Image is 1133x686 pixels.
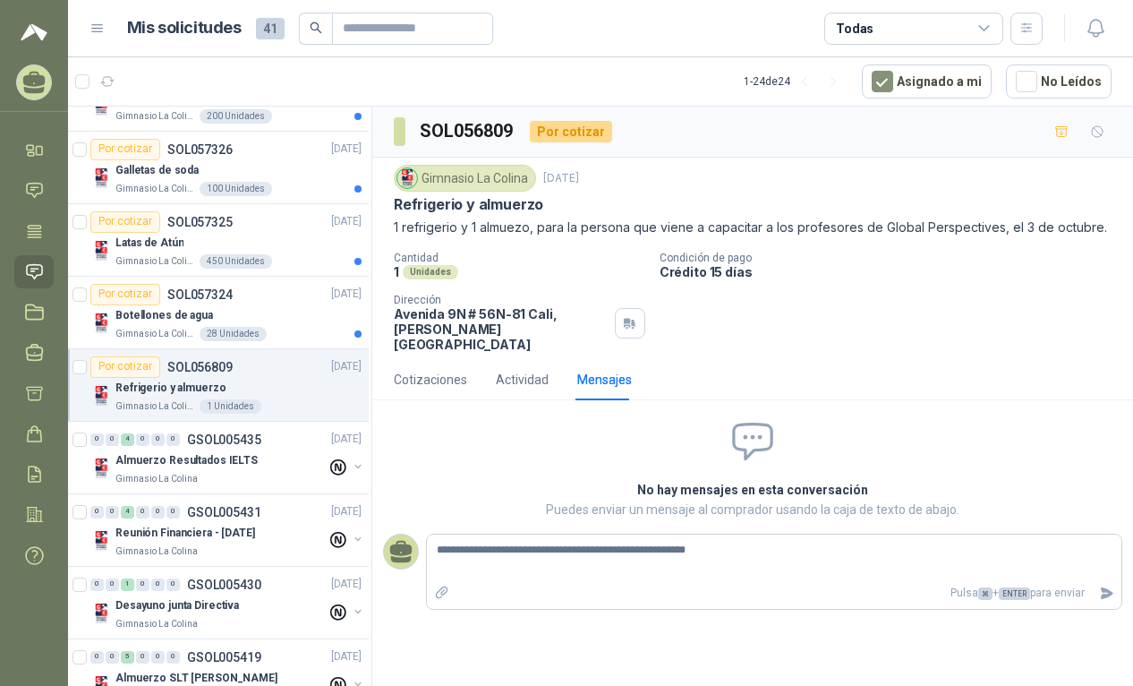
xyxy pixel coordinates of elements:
[394,264,399,279] p: 1
[90,356,160,378] div: Por cotizar
[65,204,369,277] a: Por cotizarSOL057325[DATE] Company LogoLatas de AtúnGimnasio La Colina450 Unidades
[999,587,1030,600] span: ENTER
[166,579,180,591] div: 0
[200,109,272,124] div: 200 Unidades
[862,64,992,99] button: Asignado a mi
[121,506,134,519] div: 4
[115,399,196,414] p: Gimnasio La Colina
[136,579,149,591] div: 0
[151,651,165,664] div: 0
[115,307,213,324] p: Botellones de agua
[90,530,112,552] img: Company Logo
[115,254,196,269] p: Gimnasio La Colina
[394,252,645,264] p: Cantidad
[166,506,180,519] div: 0
[90,458,112,479] img: Company Logo
[136,651,149,664] div: 0
[331,358,362,375] p: [DATE]
[115,545,198,559] p: Gimnasio La Colina
[166,433,180,446] div: 0
[151,506,165,519] div: 0
[90,603,112,624] img: Company Logo
[331,286,362,303] p: [DATE]
[90,167,112,189] img: Company Logo
[187,506,261,519] p: GSOL005431
[151,433,165,446] div: 0
[90,579,104,591] div: 0
[65,132,369,204] a: Por cotizarSOL057326[DATE] Company LogoGalletas de sodaGimnasio La Colina100 Unidades
[65,349,369,422] a: Por cotizarSOL056809[DATE] Company LogoRefrigerio y almuerzoGimnasio La Colina1 Unidades
[167,288,233,301] p: SOL057324
[496,370,549,390] div: Actividad
[397,168,417,188] img: Company Logo
[310,21,322,34] span: search
[543,170,579,187] p: [DATE]
[65,277,369,349] a: Por cotizarSOL057324[DATE] Company LogoBotellones de aguaGimnasio La Colina28 Unidades
[115,162,199,179] p: Galletas de soda
[21,21,47,43] img: Logo peakr
[331,431,362,448] p: [DATE]
[115,525,255,542] p: Reunión Financiera - [DATE]
[457,578,1093,609] p: Pulsa + para enviar
[115,472,198,486] p: Gimnasio La Colina
[420,117,515,145] h3: SOL056809
[331,648,362,665] p: [DATE]
[394,370,467,390] div: Cotizaciones
[90,240,112,262] img: Company Logo
[187,433,261,446] p: GSOL005435
[167,216,233,228] p: SOL057325
[394,195,543,214] p: Refrigerio y almuerzo
[90,385,112,407] img: Company Logo
[256,18,285,39] span: 41
[1006,64,1112,99] button: No Leídos
[90,429,365,486] a: 0 0 4 0 0 0 GSOL005435[DATE] Company LogoAlmuerzo Resultados IELTSGimnasio La Colina
[90,433,104,446] div: 0
[115,380,226,397] p: Refrigerio y almuerzo
[106,506,119,519] div: 0
[200,254,272,269] div: 450 Unidades
[90,506,104,519] div: 0
[90,651,104,664] div: 0
[136,506,149,519] div: 0
[106,651,119,664] div: 0
[394,218,1112,237] p: 1 refrigerio y 1 almuezo, para la persona que viene a capacitar a los profesores de Global Perspe...
[115,452,258,469] p: Almuerzo Resultados IELTS
[115,617,198,631] p: Gimnasio La Colina
[115,182,196,196] p: Gimnasio La Colina
[151,579,165,591] div: 0
[90,211,160,233] div: Por cotizar
[200,327,267,341] div: 28 Unidades
[115,597,239,614] p: Desayuno junta Directiva
[530,121,612,142] div: Por cotizar
[115,109,196,124] p: Gimnasio La Colina
[427,578,457,609] label: Adjuntar archivos
[1092,578,1121,609] button: Enviar
[331,576,362,593] p: [DATE]
[978,587,992,600] span: ⌘
[394,165,536,192] div: Gimnasio La Colina
[331,503,362,520] p: [DATE]
[331,141,362,158] p: [DATE]
[187,579,261,591] p: GSOL005430
[187,651,261,664] p: GSOL005419
[136,433,149,446] div: 0
[167,361,233,373] p: SOL056809
[106,579,119,591] div: 0
[166,651,180,664] div: 0
[660,252,1126,264] p: Condición de pago
[121,433,134,446] div: 4
[115,327,196,341] p: Gimnasio La Colina
[167,143,233,156] p: SOL057326
[90,313,112,334] img: Company Logo
[577,370,632,390] div: Mensajes
[90,574,365,631] a: 0 0 1 0 0 0 GSOL005430[DATE] Company LogoDesayuno junta DirectivaGimnasio La Colina
[106,433,119,446] div: 0
[127,15,242,41] h1: Mis solicitudes
[836,19,873,39] div: Todas
[115,235,183,252] p: Latas de Atún
[394,306,608,352] p: Avenida 9N # 56N-81 Cali , [PERSON_NAME][GEOGRAPHIC_DATA]
[200,399,261,414] div: 1 Unidades
[200,182,272,196] div: 100 Unidades
[90,502,365,559] a: 0 0 4 0 0 0 GSOL005431[DATE] Company LogoReunión Financiera - [DATE]Gimnasio La Colina
[331,213,362,230] p: [DATE]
